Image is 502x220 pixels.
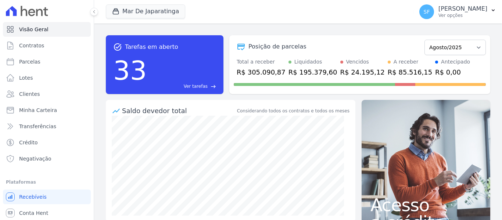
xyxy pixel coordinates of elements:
[19,107,57,114] span: Minha Carteira
[19,139,38,146] span: Crédito
[435,67,470,77] div: R$ 0,00
[388,67,432,77] div: R$ 85.516,15
[294,58,322,66] div: Liquidados
[113,51,147,90] div: 33
[424,9,430,14] span: SF
[150,83,216,90] a: Ver tarefas east
[19,42,44,49] span: Contratos
[125,43,178,51] span: Tarefas em aberto
[19,26,49,33] span: Visão Geral
[3,54,91,69] a: Parcelas
[113,43,122,51] span: task_alt
[3,119,91,134] a: Transferências
[438,12,487,18] p: Ver opções
[3,151,91,166] a: Negativação
[3,190,91,204] a: Recebíveis
[413,1,502,22] button: SF [PERSON_NAME] Ver opções
[19,58,40,65] span: Parcelas
[3,135,91,150] a: Crédito
[19,123,56,130] span: Transferências
[122,106,236,116] div: Saldo devedor total
[106,4,185,18] button: Mar De Japaratinga
[6,178,88,187] div: Plataformas
[3,71,91,85] a: Lotes
[370,196,481,214] span: Acesso
[211,84,216,89] span: east
[346,58,369,66] div: Vencidos
[184,83,208,90] span: Ver tarefas
[237,67,286,77] div: R$ 305.090,87
[288,67,337,77] div: R$ 195.379,60
[3,22,91,37] a: Visão Geral
[3,87,91,101] a: Clientes
[438,5,487,12] p: [PERSON_NAME]
[3,103,91,118] a: Minha Carteira
[19,209,48,217] span: Conta Hent
[19,90,40,98] span: Clientes
[340,67,385,77] div: R$ 24.195,12
[441,58,470,66] div: Antecipado
[19,74,33,82] span: Lotes
[394,58,419,66] div: A receber
[19,155,51,162] span: Negativação
[19,193,47,201] span: Recebíveis
[248,42,306,51] div: Posição de parcelas
[237,58,286,66] div: Total a receber
[3,38,91,53] a: Contratos
[237,108,349,114] div: Considerando todos os contratos e todos os meses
